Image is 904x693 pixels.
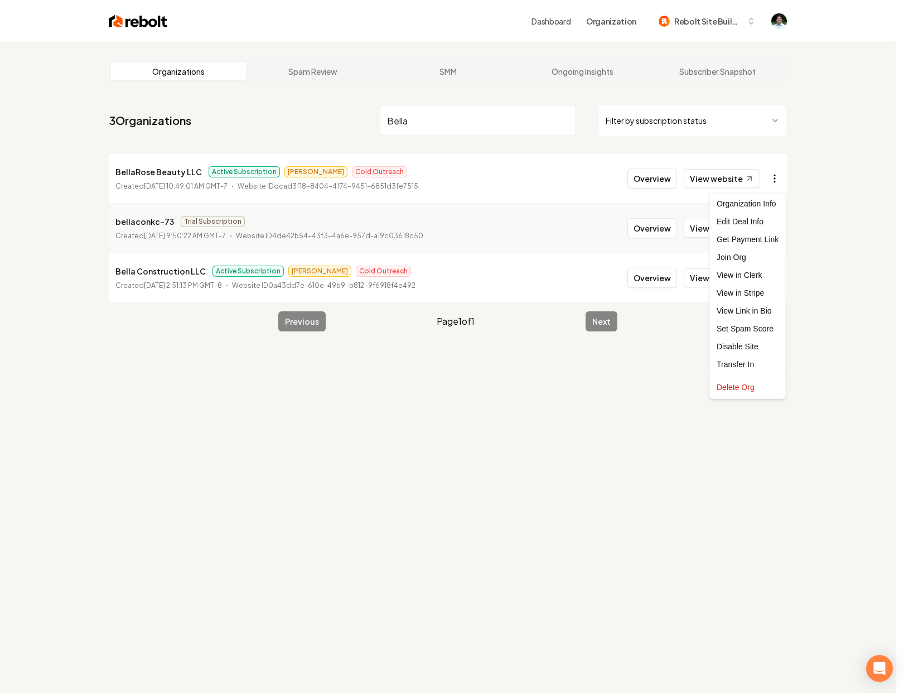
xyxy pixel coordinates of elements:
a: View Link in Bio [712,302,783,320]
div: Set Spam Score [712,320,783,338]
div: Disable Site [712,338,783,355]
div: Organization Info [712,195,783,213]
div: Delete Org [712,378,783,396]
a: View in Clerk [712,266,783,284]
a: View in Stripe [712,284,783,302]
div: Get Payment Link [712,230,783,248]
div: Transfer In [712,355,783,373]
div: Join Org [712,248,783,266]
div: Edit Deal Info [712,213,783,230]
